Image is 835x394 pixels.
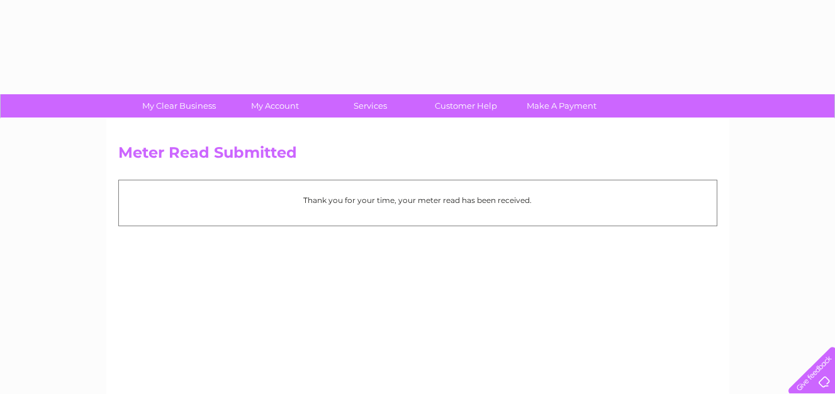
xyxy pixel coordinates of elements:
[510,94,614,118] a: Make A Payment
[318,94,422,118] a: Services
[414,94,518,118] a: Customer Help
[118,144,717,168] h2: Meter Read Submitted
[125,194,710,206] p: Thank you for your time, your meter read has been received.
[127,94,231,118] a: My Clear Business
[223,94,327,118] a: My Account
